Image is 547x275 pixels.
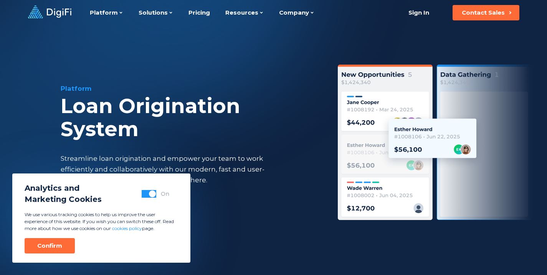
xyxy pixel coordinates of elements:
[25,211,178,232] p: We use various tracking cookies to help us improve the user experience of this website. If you wi...
[161,190,169,198] div: On
[462,9,505,17] div: Contact Sales
[61,153,279,185] div: Streamline loan origination and empower your team to work efficiently and collaboratively with ou...
[25,238,75,253] button: Confirm
[25,194,102,205] span: Marketing Cookies
[61,84,319,93] div: Platform
[399,5,439,20] a: Sign In
[112,225,142,231] a: cookies policy
[37,242,62,250] div: Confirm
[453,5,519,20] button: Contact Sales
[61,95,319,141] div: Loan Origination System
[25,183,102,194] span: Analytics and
